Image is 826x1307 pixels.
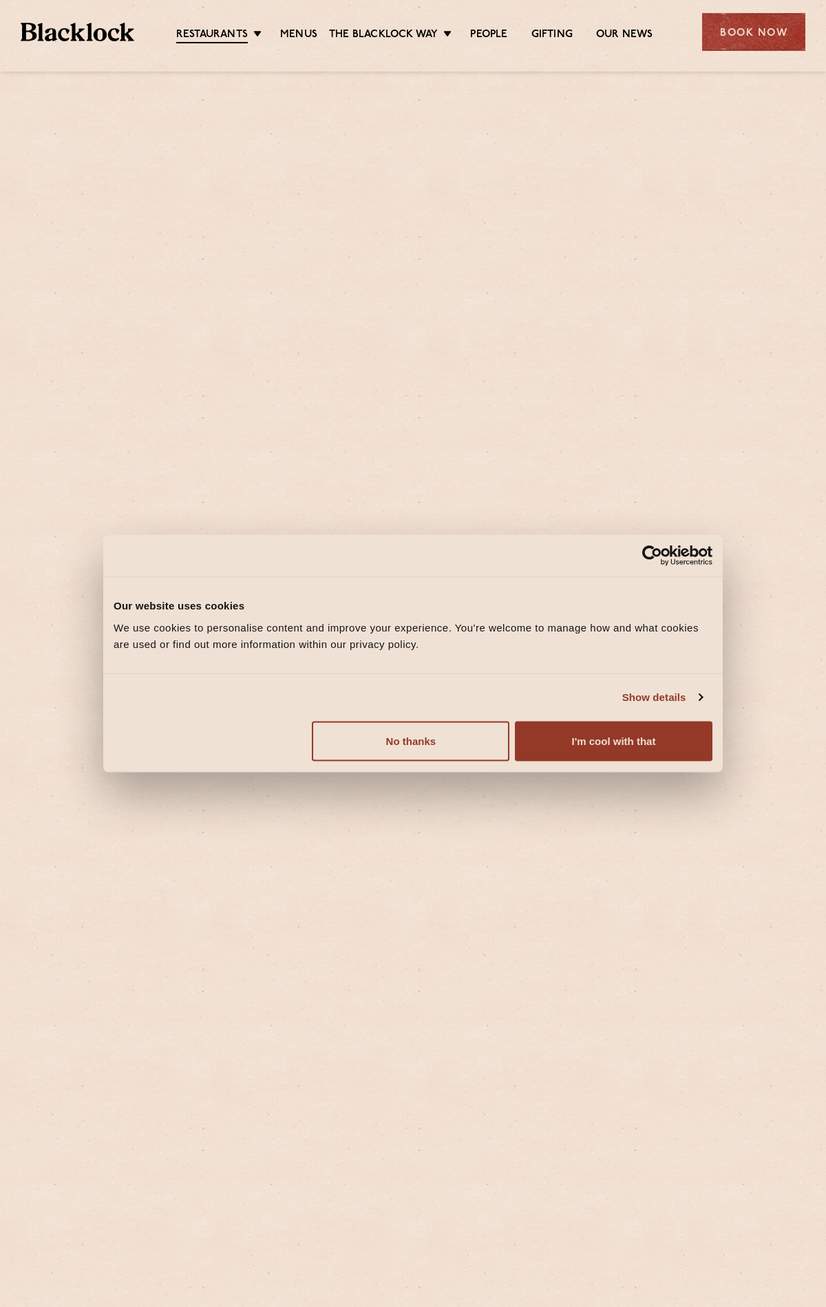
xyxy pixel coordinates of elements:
a: The Blacklock Way [329,28,438,42]
a: Usercentrics Cookiebot - opens in a new window [592,546,712,566]
div: Book Now [702,13,805,51]
div: Our website uses cookies [114,598,712,614]
a: Menus [280,28,317,42]
a: Restaurants [176,28,248,43]
img: BL_Textured_Logo-footer-cropped.svg [21,23,134,42]
button: I'm cool with that [515,721,712,761]
a: People [470,28,507,42]
a: Our News [596,28,653,42]
div: We use cookies to personalise content and improve your experience. You're welcome to manage how a... [114,619,712,652]
button: No thanks [312,721,509,761]
a: Gifting [531,28,573,42]
a: Show details [622,689,702,706]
